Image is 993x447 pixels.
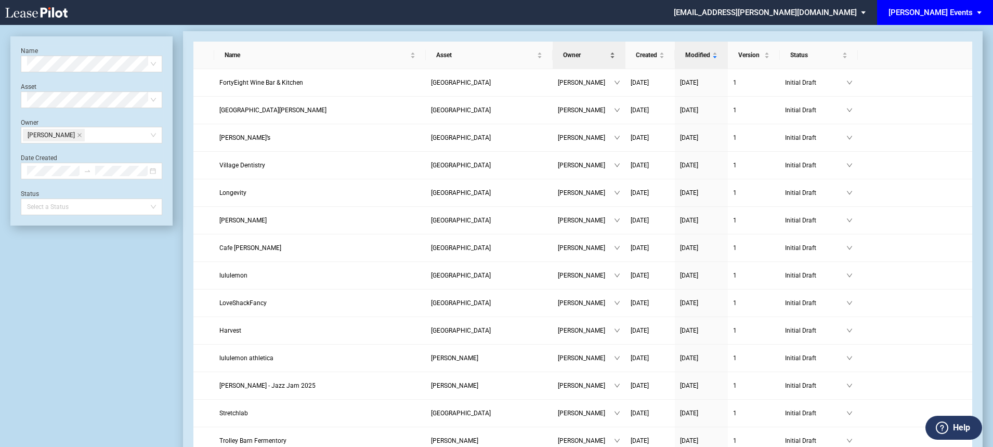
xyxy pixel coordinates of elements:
span: [PERSON_NAME] [558,105,614,115]
span: [PERSON_NAME] [558,298,614,308]
span: Initial Draft [785,188,846,198]
span: Initial Draft [785,298,846,308]
span: Freshfields Village [431,217,491,224]
span: [DATE] [680,382,698,389]
span: down [846,410,853,416]
span: Created [636,50,657,60]
span: [DATE] [631,79,649,86]
a: [GEOGRAPHIC_DATA] [431,77,547,88]
a: [PERSON_NAME] [431,380,547,391]
span: down [846,272,853,279]
span: down [614,107,620,113]
span: Version [738,50,762,60]
a: 1 [733,160,775,170]
span: down [614,162,620,168]
span: to [84,167,91,175]
span: [PERSON_NAME] [558,188,614,198]
span: [DATE] [680,189,698,196]
a: Village Dentistry [219,160,421,170]
span: [PERSON_NAME] [558,408,614,418]
span: [PERSON_NAME] [558,353,614,363]
a: lululemon athletica [219,353,421,363]
span: Initial Draft [785,77,846,88]
a: [DATE] [680,298,723,308]
span: [DATE] [631,244,649,252]
button: Help [925,416,982,440]
span: Asset [436,50,535,60]
span: Initial Draft [785,243,846,253]
a: 1 [733,380,775,391]
a: 1 [733,133,775,143]
th: Modified [675,42,728,69]
a: 1 [733,408,775,418]
span: Owner [563,50,608,60]
span: 1 [733,217,737,224]
span: Initial Draft [785,380,846,391]
span: down [614,190,620,196]
a: [GEOGRAPHIC_DATA] [431,243,547,253]
a: [GEOGRAPHIC_DATA] [431,270,547,281]
a: LoveShackFancy [219,298,421,308]
a: [DATE] [631,133,670,143]
span: down [846,327,853,334]
span: [DATE] [631,437,649,444]
span: [DATE] [680,437,698,444]
span: J.McLaughlin [219,217,267,224]
a: [GEOGRAPHIC_DATA] [431,133,547,143]
span: Atherton [431,354,478,362]
span: down [614,245,620,251]
th: Asset [426,42,553,69]
span: [PERSON_NAME] [558,270,614,281]
a: [DATE] [631,325,670,336]
span: 1 [733,189,737,196]
a: Longevity [219,188,421,198]
span: [PERSON_NAME] [558,243,614,253]
a: [DATE] [631,215,670,226]
span: [DATE] [631,354,649,362]
a: 1 [733,215,775,226]
a: [DATE] [631,77,670,88]
span: down [846,135,853,141]
span: Freshfields Village [431,299,491,307]
th: Created [625,42,675,69]
span: 1 [733,162,737,169]
a: [DATE] [631,353,670,363]
span: down [846,383,853,389]
a: [DATE] [680,215,723,226]
span: Village Dentistry [219,162,265,169]
span: 1 [733,107,737,114]
a: [PERSON_NAME]’s [219,133,421,143]
span: 1 [733,437,737,444]
span: down [846,300,853,306]
span: down [614,383,620,389]
a: [GEOGRAPHIC_DATA][PERSON_NAME] [219,105,421,115]
span: Freshfields Village [431,189,491,196]
span: Initial Draft [785,270,846,281]
span: Atherton [431,382,478,389]
a: 1 [733,77,775,88]
span: lululemon [219,272,247,279]
a: [DATE] [680,133,723,143]
span: down [614,217,620,223]
span: [PERSON_NAME] [558,436,614,446]
span: [DATE] [680,299,698,307]
span: down [846,107,853,113]
span: Freshfields Village [431,107,491,114]
a: [DATE] [631,105,670,115]
span: [DATE] [680,410,698,417]
span: Karen Sassaman [23,129,85,141]
span: [DATE] [680,272,698,279]
a: 1 [733,353,775,363]
span: down [614,135,620,141]
a: [GEOGRAPHIC_DATA] [431,325,547,336]
span: Initial Draft [785,160,846,170]
span: down [614,80,620,86]
a: [DATE] [631,436,670,446]
span: [DATE] [631,410,649,417]
th: Version [728,42,780,69]
a: lululemon [219,270,421,281]
span: 1 [733,382,737,389]
a: [GEOGRAPHIC_DATA] [431,408,547,418]
span: Freshfields Village [431,134,491,141]
span: Freshfields Village [431,410,491,417]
